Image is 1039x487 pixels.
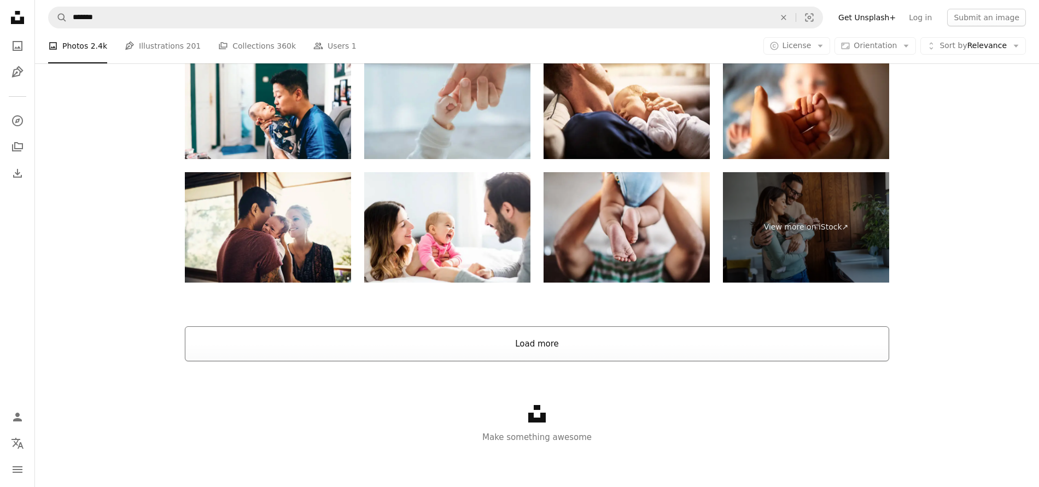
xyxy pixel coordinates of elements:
p: Make something awesome [35,431,1039,444]
a: Explore [7,110,28,132]
a: Log in / Sign up [7,406,28,428]
form: Find visuals sitewide [48,7,823,28]
span: Sort by [939,41,967,50]
button: Language [7,432,28,454]
span: Relevance [939,40,1007,51]
a: View more on iStock↗ [723,172,889,283]
img: young father with his newborn baby in his arm [185,48,351,159]
span: 201 [186,40,201,52]
button: Search Unsplash [49,7,67,28]
button: Submit an image [947,9,1026,26]
button: Menu [7,459,28,480]
img: Hand holding newborn baby's hand [723,48,889,159]
img: Close-up little hand of child baby holding hand of mother, A newborn holds on to mom's, dad's fin... [364,48,530,159]
button: Sort byRelevance [920,37,1026,55]
a: Photos [7,35,28,57]
a: Collections 360k [218,28,296,63]
a: Users 1 [313,28,357,63]
img: It’s tiring being this adorable all day [544,48,710,159]
span: License [783,41,812,50]
button: Orientation [834,37,916,55]
a: Log in [902,9,938,26]
img: Mother father and baby child on a white bed [364,172,530,283]
a: Illustrations [7,61,28,83]
span: 360k [277,40,296,52]
span: 1 [352,40,357,52]
a: Collections [7,136,28,158]
img: We are blasting off! [544,172,710,283]
button: License [763,37,831,55]
button: Clear [772,7,796,28]
a: Get Unsplash+ [832,9,902,26]
button: Visual search [796,7,822,28]
button: Load more [185,326,889,361]
span: Orientation [854,41,897,50]
a: Home — Unsplash [7,7,28,31]
img: The sweetest love of all [185,172,351,283]
a: Download History [7,162,28,184]
a: Illustrations 201 [125,28,201,63]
